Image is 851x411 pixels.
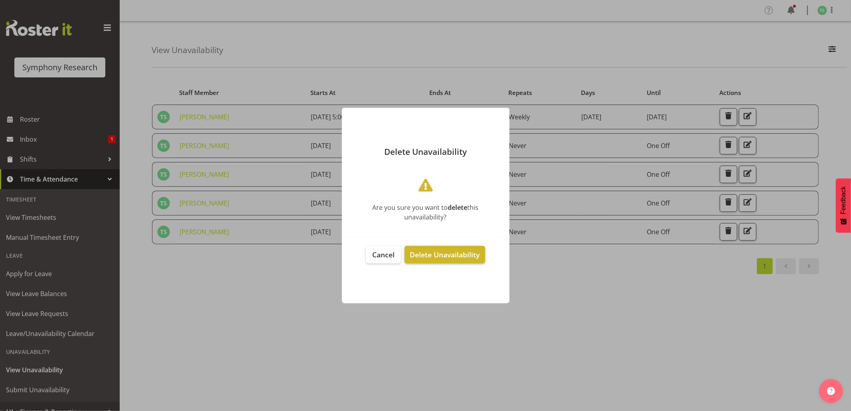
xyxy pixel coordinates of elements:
[840,186,847,214] span: Feedback
[405,246,485,263] button: Delete Unavailability
[836,178,851,233] button: Feedback - Show survey
[366,246,401,263] button: Cancel
[410,250,480,259] span: Delete Unavailability
[350,148,502,156] p: Delete Unavailability
[827,387,835,395] img: help-xxl-2.png
[372,250,395,259] span: Cancel
[448,203,468,212] b: delete
[354,203,498,222] div: Are you sure you want to this unavailability?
